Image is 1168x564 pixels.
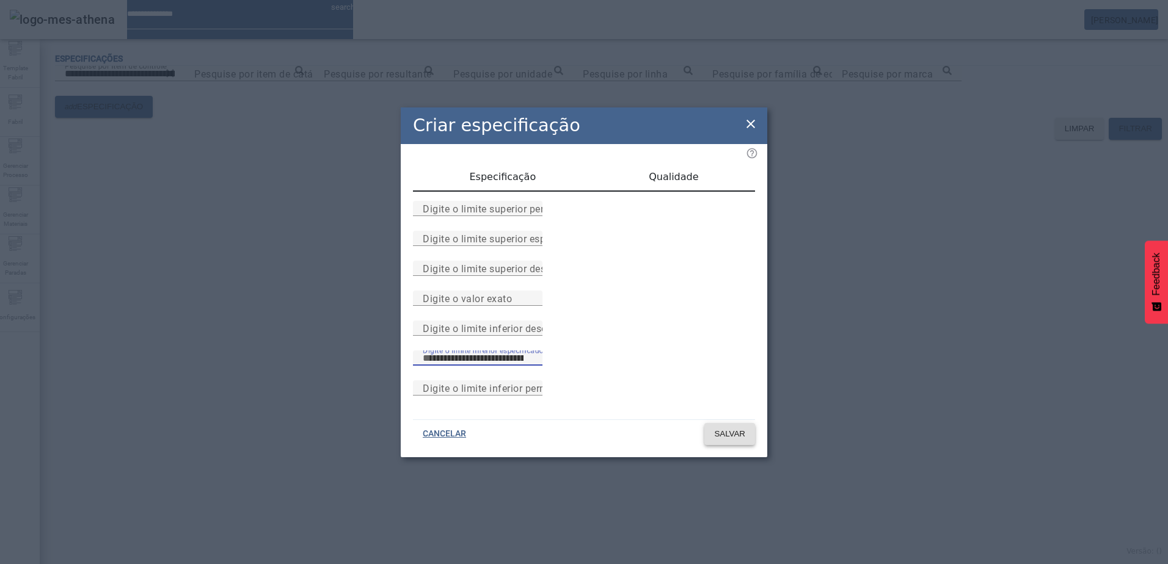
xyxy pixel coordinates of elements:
[423,233,588,244] mat-label: Digite o limite superior especificado
[423,292,512,304] mat-label: Digite o valor exato
[704,423,755,445] button: SALVAR
[423,428,466,440] span: CANCELAR
[1145,240,1168,324] button: Feedback - Mostrar pesquisa
[423,345,544,354] mat-label: Digite o limite inferior especificado
[423,382,569,394] mat-label: Digite o limite inferior permitido
[469,172,536,182] span: Especificação
[649,172,698,182] span: Qualidade
[423,322,567,334] mat-label: Digite o limite inferior desejado
[1151,253,1162,295] span: Feedback
[413,423,476,445] button: CANCELAR
[423,262,571,274] mat-label: Digite o limite superior desejado
[714,428,745,440] span: SALVAR
[413,112,580,139] h2: Criar especificação
[423,203,573,214] mat-label: Digite o limite superior permitido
